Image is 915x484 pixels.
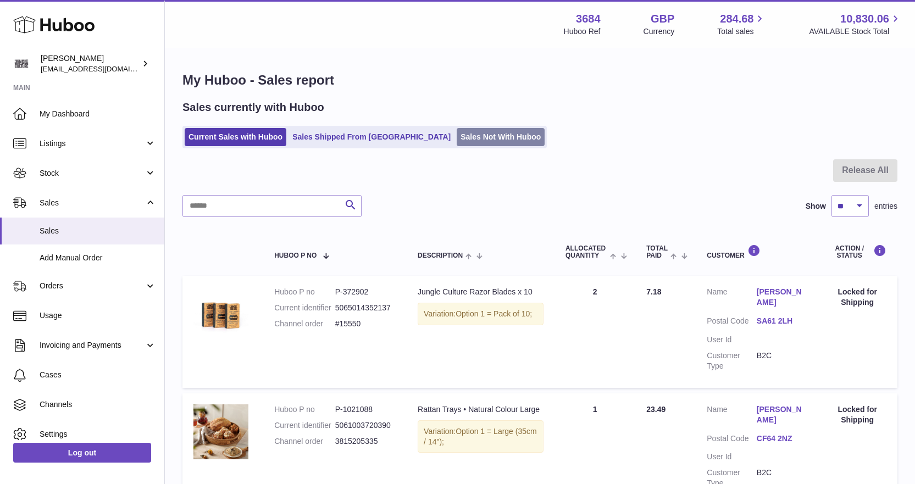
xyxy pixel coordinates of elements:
div: Rattan Trays • Natural Colour Large [418,404,544,415]
span: Option 1 = Pack of 10; [456,309,532,318]
a: Sales Not With Huboo [457,128,545,146]
span: Listings [40,138,145,149]
dt: Channel order [274,319,335,329]
div: Customer [707,244,806,259]
a: Current Sales with Huboo [185,128,286,146]
div: Currency [644,26,675,37]
dt: Channel order [274,436,335,447]
dt: User Id [707,452,757,462]
dt: Current identifier [274,303,335,313]
dt: Name [707,404,757,428]
div: Variation: [418,303,544,325]
span: ALLOCATED Quantity [565,245,607,259]
div: Locked for Shipping [828,287,886,308]
span: Invoicing and Payments [40,340,145,351]
span: Orders [40,281,145,291]
span: My Dashboard [40,109,156,119]
dt: User Id [707,335,757,345]
dt: Postal Code [707,316,757,329]
span: Total sales [717,26,766,37]
a: Sales Shipped From [GEOGRAPHIC_DATA] [289,128,454,146]
span: Add Manual Order [40,253,156,263]
span: 7.18 [646,287,661,296]
dt: Huboo P no [274,404,335,415]
div: Huboo Ref [564,26,601,37]
a: SA61 2LH [757,316,807,326]
a: 10,830.06 AVAILABLE Stock Total [809,12,902,37]
span: Usage [40,310,156,321]
h2: Sales currently with Huboo [182,100,324,115]
td: 2 [554,276,635,387]
strong: GBP [651,12,674,26]
div: Locked for Shipping [828,404,886,425]
a: Log out [13,443,151,463]
span: 23.49 [646,405,666,414]
dd: 5065014352137 [335,303,396,313]
img: 36841753442039.jpg [193,287,248,342]
span: AVAILABLE Stock Total [809,26,902,37]
span: 10,830.06 [840,12,889,26]
span: Cases [40,370,156,380]
span: Settings [40,429,156,440]
dd: 3815205335 [335,436,396,447]
div: Action / Status [828,244,886,259]
span: Option 1 = Large (35cm / 14"); [424,427,537,446]
span: entries [874,201,897,212]
span: Stock [40,168,145,179]
img: theinternationalventure@gmail.com [13,55,30,72]
dd: 5061003720390 [335,420,396,431]
span: Total paid [646,245,668,259]
dt: Name [707,287,757,310]
a: 284.68 Total sales [717,12,766,37]
div: [PERSON_NAME] [41,53,140,74]
dd: P-372902 [335,287,396,297]
span: Channels [40,399,156,410]
span: 284.68 [720,12,753,26]
dd: B2C [757,351,807,371]
dt: Current identifier [274,420,335,431]
a: [PERSON_NAME] [757,404,807,425]
a: CF64 2NZ [757,433,807,444]
h1: My Huboo - Sales report [182,71,897,89]
dt: Customer Type [707,351,757,371]
dd: P-1021088 [335,404,396,415]
label: Show [806,201,826,212]
div: Variation: [418,420,544,453]
a: [PERSON_NAME] [757,287,807,308]
span: [EMAIL_ADDRESS][DOMAIN_NAME] [41,64,162,73]
div: Jungle Culture Razor Blades x 10 [418,287,544,297]
span: Sales [40,198,145,208]
dd: #15550 [335,319,396,329]
span: Sales [40,226,156,236]
dt: Postal Code [707,433,757,447]
span: Description [418,252,463,259]
span: Huboo P no [274,252,317,259]
dt: Huboo P no [274,287,335,297]
img: hand-woven-round-trays.jpg [193,404,248,459]
strong: 3684 [576,12,601,26]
